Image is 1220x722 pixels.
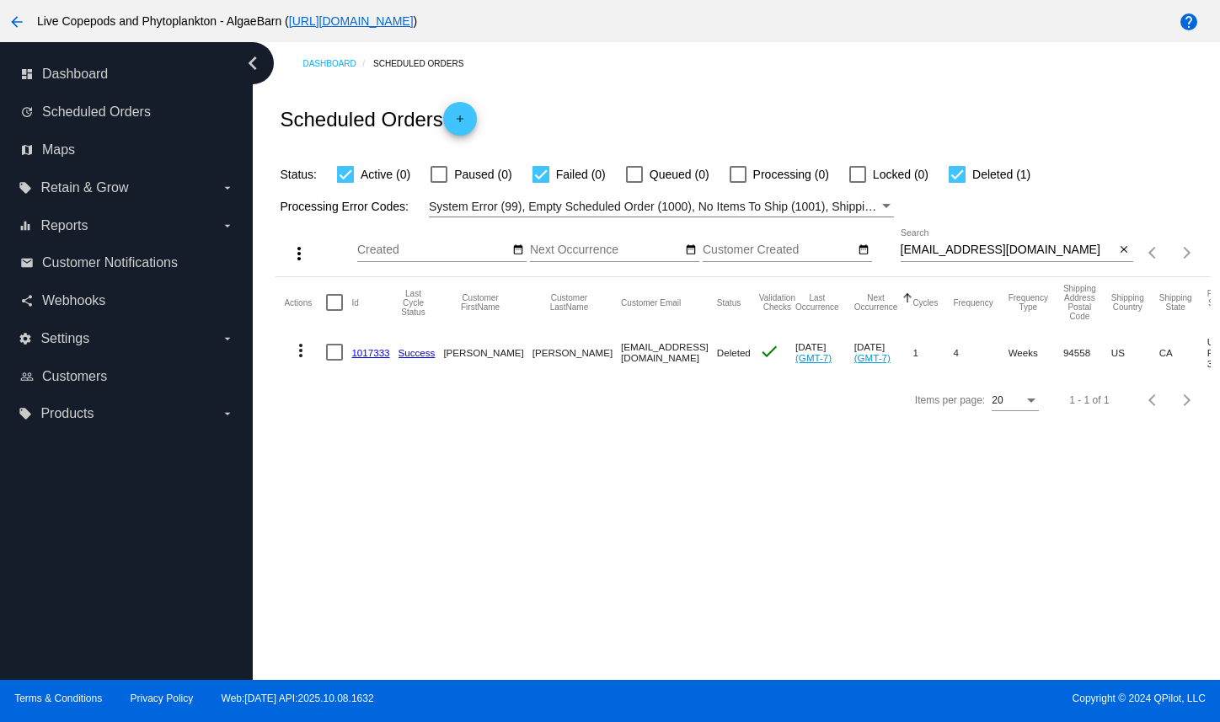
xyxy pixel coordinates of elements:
mat-select: Filter by Processing Error Codes [429,196,894,217]
a: Privacy Policy [131,693,194,704]
mat-icon: check [759,341,779,361]
span: Copyright © 2024 QPilot, LLC [624,693,1206,704]
button: Change sorting for CustomerEmail [621,297,681,308]
mat-icon: more_vert [289,243,309,264]
i: people_outline [20,370,34,383]
input: Created [357,243,509,257]
span: Reports [40,218,88,233]
mat-cell: [DATE] [795,328,854,377]
span: Customer Notifications [42,255,178,270]
a: email Customer Notifications [20,249,234,276]
button: Change sorting for ShippingState [1159,293,1192,312]
div: Items per page: [915,394,985,406]
mat-cell: [PERSON_NAME] [443,328,532,377]
mat-icon: help [1179,12,1199,32]
a: Web:[DATE] API:2025.10.08.1632 [222,693,374,704]
mat-cell: [EMAIL_ADDRESS][DOMAIN_NAME] [621,328,717,377]
a: (GMT-7) [795,352,832,363]
mat-cell: [PERSON_NAME] [532,328,621,377]
a: Success [399,347,436,358]
mat-cell: 4 [953,328,1008,377]
a: (GMT-7) [854,352,891,363]
span: Status: [280,168,317,181]
div: 1 - 1 of 1 [1069,394,1109,406]
mat-header-cell: Validation Checks [759,277,795,328]
a: 1017333 [351,347,389,358]
i: settings [19,332,32,345]
input: Search [901,243,1116,257]
a: Dashboard [302,51,373,77]
i: share [20,294,34,308]
a: [URL][DOMAIN_NAME] [289,14,414,28]
span: Processing Error Codes: [280,200,409,213]
button: Clear [1116,242,1133,259]
i: arrow_drop_down [221,181,234,195]
mat-cell: US [1111,328,1159,377]
i: arrow_drop_down [221,332,234,345]
button: Previous page [1137,236,1170,270]
span: Processing (0) [753,164,829,185]
i: arrow_drop_down [221,407,234,420]
mat-icon: close [1118,243,1130,257]
span: Webhooks [42,293,105,308]
span: Deleted [717,347,751,358]
button: Change sorting for CustomerFirstName [443,293,516,312]
i: dashboard [20,67,34,81]
span: Settings [40,331,89,346]
span: 20 [992,394,1003,406]
i: arrow_drop_down [221,219,234,233]
button: Change sorting for ShippingPostcode [1063,284,1096,321]
span: Products [40,406,94,421]
span: Locked (0) [873,164,928,185]
button: Change sorting for LastProcessingCycleId [399,289,429,317]
button: Change sorting for NextOccurrenceUtc [854,293,898,312]
button: Change sorting for CustomerLastName [532,293,606,312]
span: Maps [42,142,75,158]
span: Scheduled Orders [42,104,151,120]
a: map Maps [20,136,234,163]
mat-icon: date_range [858,243,870,257]
span: Dashboard [42,67,108,82]
i: email [20,256,34,270]
a: people_outline Customers [20,363,234,390]
mat-cell: [DATE] [854,328,913,377]
mat-cell: Weeks [1009,328,1063,377]
a: Terms & Conditions [14,693,102,704]
mat-select: Items per page: [992,395,1039,407]
a: Scheduled Orders [373,51,479,77]
mat-icon: date_range [512,243,524,257]
a: dashboard Dashboard [20,61,234,88]
input: Customer Created [703,243,854,257]
span: Failed (0) [556,164,606,185]
mat-icon: arrow_back [7,12,27,32]
mat-cell: 94558 [1063,328,1111,377]
h2: Scheduled Orders [280,102,476,136]
a: update Scheduled Orders [20,99,234,126]
button: Next page [1170,383,1204,417]
i: equalizer [19,219,32,233]
mat-cell: 1 [912,328,953,377]
span: Customers [42,369,107,384]
span: Deleted (1) [972,164,1030,185]
button: Change sorting for Frequency [953,297,993,308]
mat-icon: date_range [685,243,697,257]
i: local_offer [19,181,32,195]
span: Live Copepods and Phytoplankton - AlgaeBarn ( ) [37,14,417,28]
i: local_offer [19,407,32,420]
mat-icon: more_vert [291,340,311,361]
span: Paused (0) [454,164,511,185]
i: chevron_left [239,50,266,77]
a: share Webhooks [20,287,234,314]
button: Change sorting for Id [351,297,358,308]
button: Previous page [1137,383,1170,417]
button: Change sorting for Status [717,297,741,308]
button: Next page [1170,236,1204,270]
button: Change sorting for ShippingCountry [1111,293,1144,312]
button: Change sorting for FrequencyType [1009,293,1048,312]
input: Next Occurrence [530,243,682,257]
button: Change sorting for Cycles [912,297,938,308]
button: Change sorting for LastOccurrenceUtc [795,293,839,312]
mat-header-cell: Actions [284,277,326,328]
span: Retain & Grow [40,180,128,195]
mat-cell: CA [1159,328,1207,377]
